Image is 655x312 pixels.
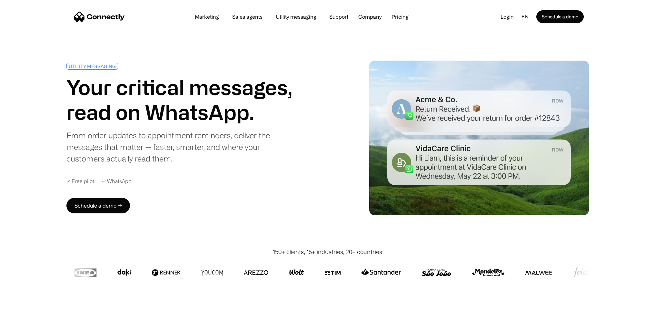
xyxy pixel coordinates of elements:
a: Schedule a demo → [66,198,130,213]
a: Sales agents [227,14,268,19]
a: Support [324,14,353,19]
a: Pricing [386,14,414,19]
div: Company [356,12,383,21]
div: 150+ clients, 15+ industries, 20+ countries [273,248,382,256]
aside: Language selected: English [6,300,39,310]
div: UTILITY MESSAGING [69,64,116,69]
a: Utility messaging [271,14,322,19]
ul: Language list [13,301,39,310]
div: ✓ Free pilot [66,177,94,185]
a: Marketing [190,14,224,19]
div: From order updates to appointment reminders, deliver the messages that matter — faster, smarter, ... [66,130,293,164]
div: en [519,12,536,22]
h1: Your critical messages, read on WhatsApp. [66,75,293,124]
div: Company [358,12,382,21]
a: Schedule a demo [536,10,584,23]
div: en [521,12,529,22]
div: ✓ WhatsApp [102,177,132,185]
a: Login [495,12,519,22]
a: home [74,12,125,22]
